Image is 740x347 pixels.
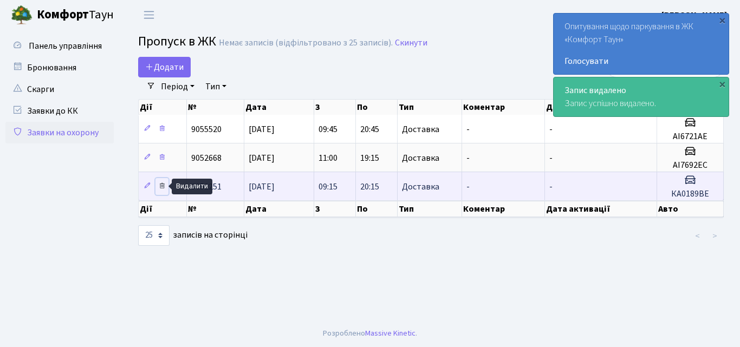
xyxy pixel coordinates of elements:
[201,77,231,96] a: Тип
[402,125,439,134] span: Доставка
[249,152,275,164] span: [DATE]
[5,35,114,57] a: Панель управління
[219,38,393,48] div: Немає записів (відфільтровано з 25 записів).
[244,201,314,217] th: Дата
[145,61,184,73] span: Додати
[661,189,719,199] h5: КА0189ВЕ
[249,123,275,135] span: [DATE]
[249,181,275,193] span: [DATE]
[657,201,724,217] th: Авто
[466,123,470,135] span: -
[564,55,718,68] a: Голосувати
[191,152,222,164] span: 9052668
[191,123,222,135] span: 9055520
[661,160,719,171] h5: АІ7692ЕС
[398,100,463,115] th: Тип
[549,152,553,164] span: -
[398,201,463,217] th: Тип
[138,57,191,77] a: Додати
[5,100,114,122] a: Заявки до КК
[314,100,356,115] th: З
[402,182,439,191] span: Доставка
[323,328,417,339] div: Розроблено .
[356,201,398,217] th: По
[360,152,379,164] span: 19:15
[356,100,398,115] th: По
[187,100,244,115] th: №
[157,77,199,96] a: Період
[244,100,314,115] th: Дата
[365,328,416,339] a: Massive Kinetic
[466,152,470,164] span: -
[564,84,626,96] strong: Запис видалено
[360,123,379,135] span: 20:45
[135,6,163,24] button: Переключити навігацію
[314,201,356,217] th: З
[319,123,337,135] span: 09:45
[319,181,337,193] span: 09:15
[717,15,728,25] div: ×
[5,78,114,100] a: Скарги
[661,9,727,22] a: [PERSON_NAME]
[545,100,657,115] th: Дата активації
[661,132,719,142] h5: АІ6721АЕ
[5,122,114,143] a: Заявки на охорону
[139,100,187,115] th: Дії
[549,123,553,135] span: -
[138,225,248,246] label: записів на сторінці
[138,32,216,51] span: Пропуск в ЖК
[717,78,728,89] div: ×
[554,14,729,74] div: Опитування щодо паркування в ЖК «Комфорт Таун»
[319,152,337,164] span: 11:00
[549,181,553,193] span: -
[402,154,439,162] span: Доставка
[187,201,244,217] th: №
[395,38,427,48] a: Скинути
[29,40,102,52] span: Панель управління
[5,57,114,78] a: Бронювання
[661,9,727,21] b: [PERSON_NAME]
[11,4,33,26] img: logo.png
[37,6,114,24] span: Таун
[139,201,187,217] th: Дії
[466,181,470,193] span: -
[554,77,729,116] div: Запис успішно видалено.
[172,179,212,194] div: Видалити
[37,6,89,23] b: Комфорт
[545,201,657,217] th: Дата активації
[462,201,545,217] th: Коментар
[138,225,170,246] select: записів на сторінці
[462,100,545,115] th: Коментар
[360,181,379,193] span: 20:15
